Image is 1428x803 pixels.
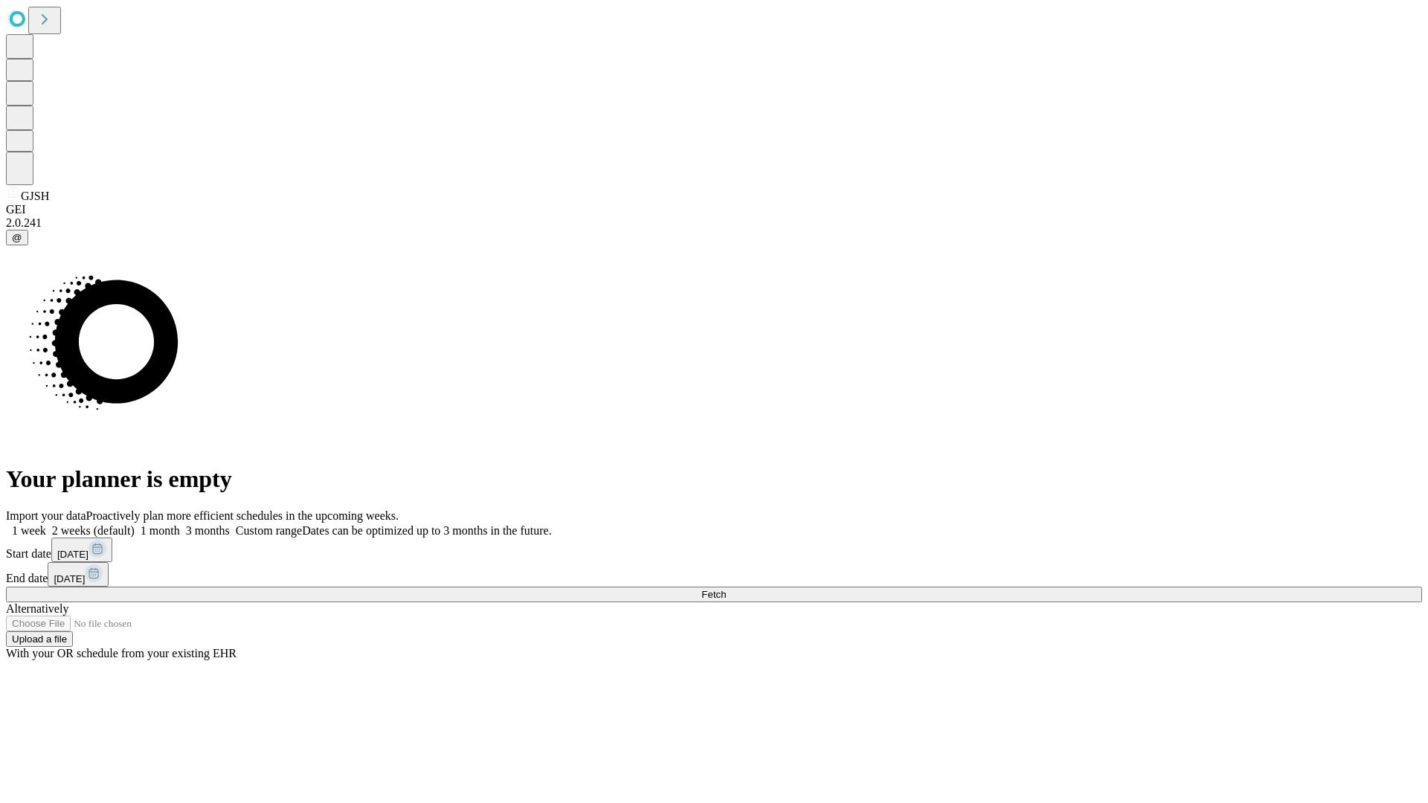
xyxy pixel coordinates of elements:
div: GEI [6,203,1422,216]
span: Fetch [701,589,726,600]
span: 1 week [12,524,46,537]
div: Start date [6,538,1422,562]
button: @ [6,230,28,245]
span: GJSH [21,190,49,202]
span: With your OR schedule from your existing EHR [6,647,237,660]
button: [DATE] [51,538,112,562]
span: 1 month [141,524,180,537]
span: @ [12,232,22,243]
div: End date [6,562,1422,587]
button: Upload a file [6,631,73,647]
span: Custom range [236,524,302,537]
div: 2.0.241 [6,216,1422,230]
span: Import your data [6,509,86,522]
span: 2 weeks (default) [52,524,135,537]
span: Proactively plan more efficient schedules in the upcoming weeks. [86,509,399,522]
span: [DATE] [57,549,89,560]
span: [DATE] [54,573,85,584]
button: [DATE] [48,562,109,587]
span: Dates can be optimized up to 3 months in the future. [302,524,551,537]
button: Fetch [6,587,1422,602]
span: Alternatively [6,602,68,615]
h1: Your planner is empty [6,465,1422,493]
span: 3 months [186,524,230,537]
